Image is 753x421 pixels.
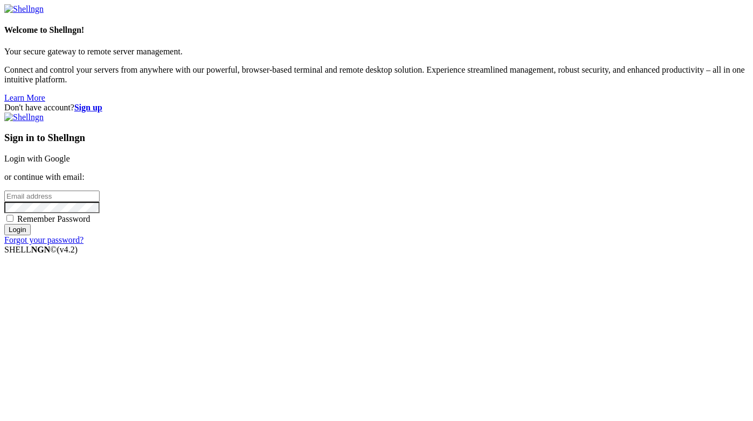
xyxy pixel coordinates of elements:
[4,172,749,182] p: or continue with email:
[31,245,51,254] b: NGN
[4,132,749,144] h3: Sign in to Shellngn
[4,25,749,35] h4: Welcome to Shellngn!
[4,235,83,244] a: Forgot your password?
[74,103,102,112] a: Sign up
[4,245,78,254] span: SHELL ©
[17,214,90,223] span: Remember Password
[4,191,100,202] input: Email address
[57,245,78,254] span: 4.2.0
[4,47,749,57] p: Your secure gateway to remote server management.
[4,224,31,235] input: Login
[4,154,70,163] a: Login with Google
[6,215,13,222] input: Remember Password
[4,103,749,113] div: Don't have account?
[4,4,44,14] img: Shellngn
[4,113,44,122] img: Shellngn
[4,65,749,85] p: Connect and control your servers from anywhere with our powerful, browser-based terminal and remo...
[4,93,45,102] a: Learn More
